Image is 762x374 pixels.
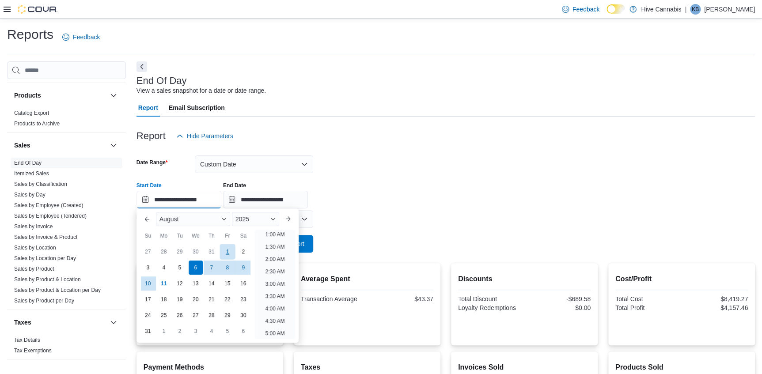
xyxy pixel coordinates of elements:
button: Taxes [108,317,119,328]
span: Catalog Export [14,110,49,117]
a: Tax Details [14,337,40,343]
div: day-4 [157,261,171,275]
div: Tu [173,229,187,243]
span: Sales by Invoice [14,223,53,230]
div: day-1 [157,324,171,338]
span: Report [138,99,158,117]
a: Sales by Product & Location [14,276,81,283]
div: day-16 [236,276,250,291]
div: day-29 [173,245,187,259]
h3: Taxes [14,318,31,327]
h2: Products Sold [615,362,748,373]
li: 3:00 AM [262,279,288,289]
div: day-13 [189,276,203,291]
a: Sales by Location [14,245,56,251]
div: day-7 [205,261,219,275]
div: day-29 [220,308,235,322]
a: Feedback [558,0,603,18]
a: Products to Archive [14,121,60,127]
span: Sales by Day [14,191,45,198]
h3: Sales [14,141,30,150]
label: Start Date [136,182,162,189]
button: Custom Date [195,155,313,173]
span: Sales by Product & Location per Day [14,287,101,294]
span: Sales by Invoice & Product [14,234,77,241]
a: Sales by Product per Day [14,298,74,304]
div: Fr [220,229,235,243]
span: Tax Details [14,336,40,344]
button: Sales [108,140,119,151]
h2: Discounts [458,274,591,284]
a: Tax Exemptions [14,348,52,354]
input: Press the down key to enter a popover containing a calendar. Press the escape key to close the po... [136,191,221,208]
span: Sales by Product [14,265,54,272]
div: day-1 [220,244,235,260]
div: Sales [7,158,126,310]
div: Total Discount [458,295,523,302]
a: Sales by Classification [14,181,67,187]
p: | [685,4,686,15]
li: 2:00 AM [262,254,288,264]
button: Products [108,90,119,101]
div: day-17 [141,292,155,306]
div: -$689.58 [526,295,591,302]
span: KB [692,4,699,15]
div: day-31 [141,324,155,338]
div: day-6 [236,324,250,338]
h2: Taxes [301,362,433,373]
span: Sales by Classification [14,181,67,188]
div: day-15 [220,276,235,291]
div: day-25 [157,308,171,322]
p: [PERSON_NAME] [704,4,755,15]
span: Products to Archive [14,120,60,127]
li: 2:30 AM [262,266,288,277]
span: Sales by Employee (Created) [14,202,83,209]
input: Press the down key to open a popover containing a calendar. [223,191,308,208]
button: Next [136,61,147,72]
li: 5:00 AM [262,328,288,339]
a: Sales by Employee (Created) [14,202,83,208]
div: Products [7,108,126,132]
li: 4:30 AM [262,316,288,326]
div: Button. Open the year selector. 2025 is currently selected. [232,212,279,226]
div: day-30 [236,308,250,322]
div: day-23 [236,292,250,306]
div: day-21 [205,292,219,306]
span: Email Subscription [169,99,225,117]
button: Taxes [14,318,106,327]
p: Hive Cannabis [641,4,681,15]
h2: Payment Methods [144,362,276,373]
button: Sales [14,141,106,150]
div: $8,419.27 [683,295,748,302]
img: Cova [18,5,57,14]
span: 2025 [235,215,249,223]
div: Kait Becker [690,4,701,15]
div: Total Cost [615,295,680,302]
ul: Time [255,230,295,339]
div: day-5 [173,261,187,275]
h3: Report [136,131,166,141]
span: Sales by Product per Day [14,297,74,304]
div: $43.37 [369,295,433,302]
div: day-12 [173,276,187,291]
h2: Cost/Profit [615,274,748,284]
label: Date Range [136,159,168,166]
h1: Reports [7,26,53,43]
span: Sales by Employee (Tendered) [14,212,87,219]
div: Total Profit [615,304,680,311]
div: $0.00 [526,304,591,311]
div: day-26 [173,308,187,322]
a: Feedback [59,28,103,46]
div: day-14 [205,276,219,291]
div: day-28 [205,308,219,322]
a: End Of Day [14,160,42,166]
li: 4:00 AM [262,303,288,314]
div: Taxes [7,335,126,359]
div: day-2 [236,245,250,259]
div: Button. Open the month selector. August is currently selected. [156,212,230,226]
div: Th [205,229,219,243]
span: Feedback [572,5,599,14]
div: Sa [236,229,250,243]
